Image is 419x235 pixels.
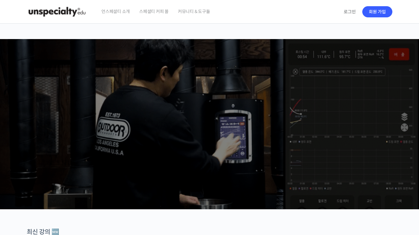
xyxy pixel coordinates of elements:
[362,6,392,17] a: 회원 가입
[340,5,359,19] a: 로그인
[6,95,413,126] p: [PERSON_NAME]을 다하는 당신을 위해, 최고와 함께 만든 커피 클래스
[6,129,413,138] p: 시간과 장소에 구애받지 않고, 검증된 커리큘럼으로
